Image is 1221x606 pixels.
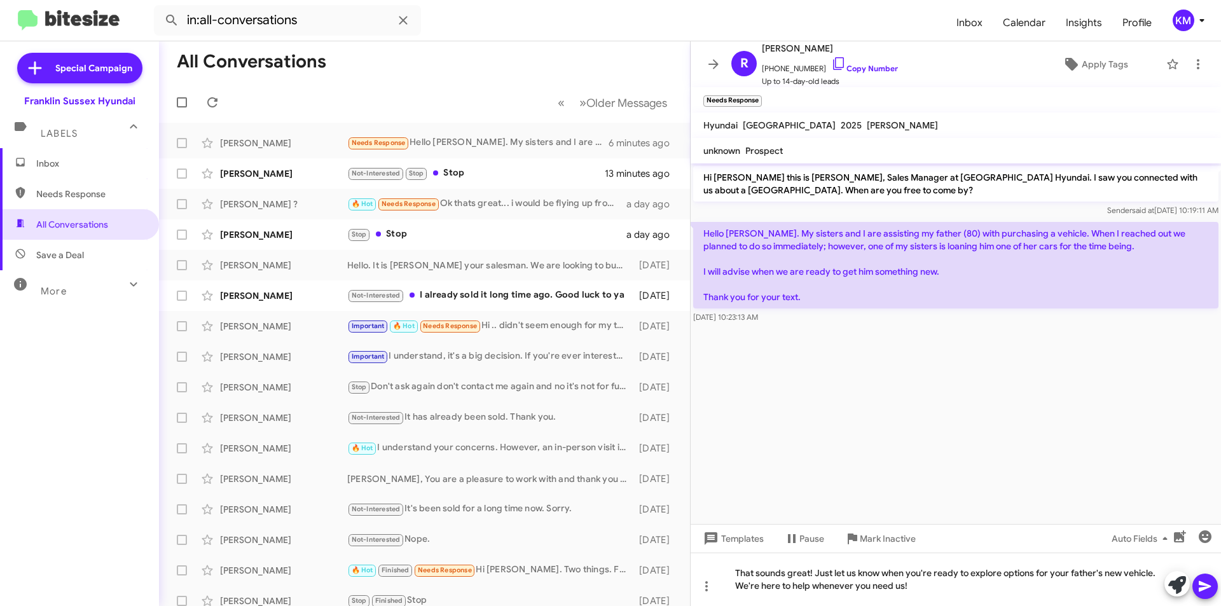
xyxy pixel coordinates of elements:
[418,566,472,574] span: Needs Response
[799,527,824,550] span: Pause
[841,120,862,131] span: 2025
[352,291,401,300] span: Not-Interested
[1056,4,1112,41] span: Insights
[605,167,680,180] div: 13 minutes ago
[36,218,108,231] span: All Conversations
[220,228,347,241] div: [PERSON_NAME]
[347,349,633,364] div: I understand, it's a big decision. If you're ever interested in exploring options for your vehicl...
[220,259,347,272] div: [PERSON_NAME]
[1101,527,1183,550] button: Auto Fields
[743,120,836,131] span: [GEOGRAPHIC_DATA]
[633,320,680,333] div: [DATE]
[1030,53,1160,76] button: Apply Tags
[220,289,347,302] div: [PERSON_NAME]
[220,564,347,577] div: [PERSON_NAME]
[774,527,834,550] button: Pause
[220,503,347,516] div: [PERSON_NAME]
[558,95,565,111] span: «
[352,413,401,422] span: Not-Interested
[1112,4,1162,41] a: Profile
[347,319,633,333] div: Hi .. didn't seem enough for my trade .. honestly another dealer offered me 48490 right off the b...
[24,95,135,107] div: Franklin Sussex Hyundai
[745,145,783,156] span: Prospect
[36,157,144,170] span: Inbox
[626,198,680,210] div: a day ago
[220,472,347,485] div: [PERSON_NAME]
[1112,527,1173,550] span: Auto Fields
[626,228,680,241] div: a day ago
[17,53,142,83] a: Special Campaign
[347,380,633,394] div: Don't ask again don't contact me again and no it's not for fucking sale
[1162,10,1207,31] button: KM
[633,259,680,272] div: [DATE]
[867,120,938,131] span: [PERSON_NAME]
[993,4,1056,41] a: Calendar
[409,169,424,177] span: Stop
[572,90,675,116] button: Next
[633,411,680,424] div: [DATE]
[55,62,132,74] span: Special Campaign
[220,167,347,180] div: [PERSON_NAME]
[220,381,347,394] div: [PERSON_NAME]
[347,410,633,425] div: It has already been sold. Thank you.
[352,230,367,238] span: Stop
[693,222,1218,308] p: Hello [PERSON_NAME]. My sisters and I are assisting my father (80) with purchasing a vehicle. Whe...
[691,553,1221,606] div: That sounds great! Just let us know when you're ready to explore options for your father's new ve...
[1107,205,1218,215] span: Sender [DATE] 10:19:11 AM
[633,442,680,455] div: [DATE]
[946,4,993,41] a: Inbox
[352,169,401,177] span: Not-Interested
[220,442,347,455] div: [PERSON_NAME]
[352,566,373,574] span: 🔥 Hot
[633,472,680,485] div: [DATE]
[586,96,667,110] span: Older Messages
[352,352,385,361] span: Important
[220,198,347,210] div: [PERSON_NAME] ?
[347,502,633,516] div: It's been sold for a long time now. Sorry.
[633,564,680,577] div: [DATE]
[1132,205,1154,215] span: said at
[633,350,680,363] div: [DATE]
[860,527,916,550] span: Mark Inactive
[347,472,633,485] div: [PERSON_NAME], You are a pleasure to work with and thank you for the option. Have a great day!
[382,200,436,208] span: Needs Response
[609,137,680,149] div: 6 minutes ago
[375,596,403,605] span: Finished
[220,350,347,363] div: [PERSON_NAME]
[347,441,633,455] div: I understand your concerns. However, an in-person visit is essential for an accurate offer. We va...
[177,52,326,72] h1: All Conversations
[762,41,898,56] span: [PERSON_NAME]
[220,320,347,333] div: [PERSON_NAME]
[701,527,764,550] span: Templates
[347,135,609,150] div: Hello [PERSON_NAME]. My sisters and I are assisting my father (80) with purchasing a vehicle. Whe...
[347,259,633,272] div: Hello. It is [PERSON_NAME] your salesman. We are looking to buy cars, but obv if you want to try ...
[1173,10,1194,31] div: KM
[834,527,926,550] button: Mark Inactive
[347,563,633,577] div: Hi [PERSON_NAME]. Two things. First, I'd like to put down the hold deposit on the Ioniq 6., but I...
[352,322,385,330] span: Important
[633,534,680,546] div: [DATE]
[633,289,680,302] div: [DATE]
[551,90,675,116] nav: Page navigation example
[693,312,758,322] span: [DATE] 10:23:13 AM
[423,322,477,330] span: Needs Response
[693,166,1218,202] p: Hi [PERSON_NAME] this is [PERSON_NAME], Sales Manager at [GEOGRAPHIC_DATA] Hyundai. I saw you con...
[703,95,762,107] small: Needs Response
[347,196,626,211] div: Ok thats great... i would be flying up from [US_STATE] for this so its important that it works ou...
[347,166,605,181] div: Stop
[36,249,84,261] span: Save a Deal
[41,286,67,297] span: More
[703,120,738,131] span: Hyundai
[347,532,633,547] div: Nope.
[393,322,415,330] span: 🔥 Hot
[220,534,347,546] div: [PERSON_NAME]
[633,503,680,516] div: [DATE]
[220,137,347,149] div: [PERSON_NAME]
[831,64,898,73] a: Copy Number
[347,288,633,303] div: I already sold it long time ago. Good luck to ya
[352,139,406,147] span: Needs Response
[382,566,410,574] span: Finished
